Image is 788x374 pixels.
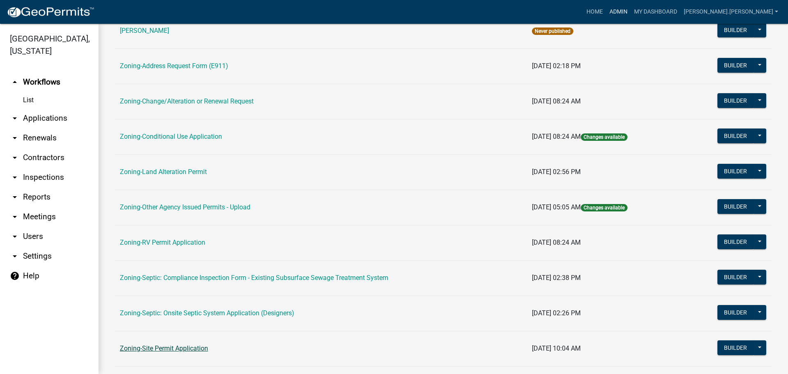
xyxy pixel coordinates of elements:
span: [DATE] 02:38 PM [532,274,581,282]
a: Zoning-Site Permit Application [120,344,208,352]
a: Zoning-Septic: Compliance Inspection Form - Existing Subsurface Sewage Treatment System [120,274,388,282]
span: [DATE] 05:05 AM [532,203,581,211]
button: Builder [717,305,754,320]
span: Changes available [581,204,628,211]
button: Builder [717,340,754,355]
i: arrow_drop_up [10,77,20,87]
a: Zoning-Conditional Use Application [120,133,222,140]
i: arrow_drop_down [10,212,20,222]
button: Builder [717,270,754,285]
a: Zoning-Other Agency Issued Permits - Upload [120,203,250,211]
button: Builder [717,128,754,143]
span: [DATE] 02:56 PM [532,168,581,176]
a: Home [583,4,606,20]
span: Changes available [581,133,628,141]
button: Builder [717,164,754,179]
a: My Dashboard [631,4,680,20]
span: [DATE] 08:24 AM [532,239,581,246]
a: Zoning-Address Request Form (E911) [120,62,228,70]
span: [DATE] 10:04 AM [532,344,581,352]
span: [DATE] 02:18 PM [532,62,581,70]
span: [DATE] 02:26 PM [532,309,581,317]
button: Builder [717,234,754,249]
span: Never published [532,28,573,35]
i: arrow_drop_down [10,232,20,241]
i: arrow_drop_down [10,113,20,123]
button: Builder [717,93,754,108]
a: Zoning-Land Alteration Permit [120,168,207,176]
a: Zoning-Septic: Onsite Septic System Application (Designers) [120,309,294,317]
i: arrow_drop_down [10,153,20,163]
span: [DATE] 08:24 AM [532,133,581,140]
button: Builder [717,58,754,73]
span: [DATE] 08:24 AM [532,97,581,105]
a: Zoning-Change/Alteration or Renewal Request [120,97,254,105]
i: arrow_drop_down [10,251,20,261]
button: Builder [717,199,754,214]
a: Zoning-RV Permit Application [120,239,205,246]
a: [PERSON_NAME].[PERSON_NAME] [680,4,781,20]
button: Builder [717,23,754,37]
a: Admin [606,4,631,20]
a: [PERSON_NAME] [120,27,169,34]
i: arrow_drop_down [10,172,20,182]
i: arrow_drop_down [10,133,20,143]
i: help [10,271,20,281]
i: arrow_drop_down [10,192,20,202]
